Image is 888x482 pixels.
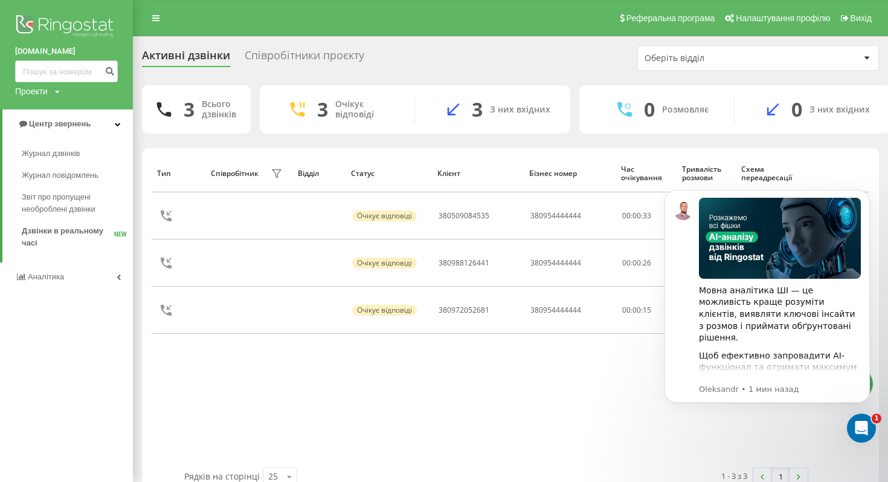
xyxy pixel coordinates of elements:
[298,169,339,178] div: Відділ
[721,470,747,482] div: 1 - 3 з 3
[622,210,631,221] span: 00
[142,49,230,68] div: Активні дзвінки
[529,169,610,178] div: Бізнес номер
[530,259,581,267] div: 380954444444
[621,165,671,183] div: Час очікування
[645,53,789,64] div: Оберіть відділ
[851,13,872,23] span: Вихід
[439,212,489,220] div: 380509084535
[530,306,581,314] div: 380954444444
[211,169,259,178] div: Співробітник
[632,210,641,221] span: 00
[2,109,133,138] a: Центр звернень
[626,13,715,23] span: Реферальна програма
[352,210,417,221] div: Очікує відповіді
[872,414,881,423] span: 1
[632,258,641,268] span: 00
[352,305,417,316] div: Очікує відповіді
[644,98,655,121] div: 0
[352,258,417,269] div: Очікує відповіді
[245,49,364,68] div: Співробітники проєкту
[622,212,651,220] div: : :
[28,272,64,281] span: Аналiтика
[22,143,133,164] a: Журнал дзвінків
[184,471,260,482] span: Рядків на сторінці
[202,99,236,120] div: Всього дзвінків
[643,210,651,221] span: 33
[622,306,651,314] div: : :
[184,98,195,121] div: 3
[530,212,581,220] div: 380954444444
[15,60,118,82] input: Пошук за номером
[22,186,133,220] a: Звіт про пропущені необроблені дзвінки
[622,259,651,267] div: : :
[490,105,550,115] div: З них вхідних
[22,148,80,160] span: Журнал дзвінків
[439,306,489,314] div: 380972052681
[643,258,651,268] span: 26
[472,98,483,121] div: 3
[643,305,651,315] span: 15
[662,105,709,115] div: Розмовляє
[29,119,91,128] span: Центр звернень
[437,169,518,178] div: Клієнт
[736,13,830,23] span: Налаштування профілю
[15,45,118,57] a: [DOMAIN_NAME]
[22,225,114,249] span: Дзвінки в реальному часі
[317,98,328,121] div: 3
[791,98,802,121] div: 0
[157,169,199,178] div: Тип
[22,164,133,186] a: Журнал повідомлень
[22,191,127,215] span: Звіт про пропущені необроблені дзвінки
[646,172,888,449] iframe: Intercom notifications сообщение
[15,85,48,97] div: Проекти
[439,259,489,267] div: 380988126441
[682,165,730,183] div: Тривалість розмови
[22,220,133,254] a: Дзвінки в реальному часіNEW
[22,169,98,181] span: Журнал повідомлень
[632,305,641,315] span: 00
[741,165,810,183] div: Схема переадресації
[351,169,426,178] div: Статус
[15,12,118,42] img: Ringostat logo
[847,414,876,443] iframe: Intercom live chat
[809,105,870,115] div: З них вхідних
[335,99,396,120] div: Очікує відповіді
[622,258,631,268] span: 00
[622,305,631,315] span: 00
